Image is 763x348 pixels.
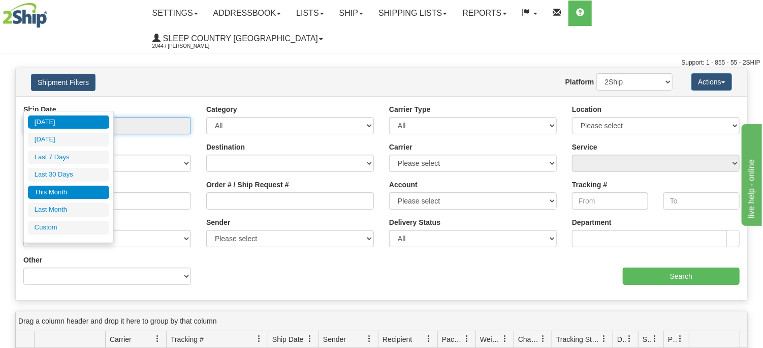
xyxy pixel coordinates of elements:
[206,180,289,190] label: Order # / Ship Request #
[572,192,648,210] input: From
[23,255,42,265] label: Other
[383,334,412,344] span: Recipient
[595,330,613,347] a: Tracking Status filter column settings
[28,115,109,129] li: [DATE]
[3,3,47,28] img: logo2044.jpg
[28,186,109,199] li: This Month
[672,330,689,347] a: Pickup Status filter column settings
[572,180,607,190] label: Tracking #
[420,330,437,347] a: Recipient filter column settings
[152,41,229,51] span: 2044 / [PERSON_NAME]
[206,217,230,227] label: Sender
[668,334,677,344] span: Pickup Status
[171,334,204,344] span: Tracking #
[206,1,289,26] a: Addressbook
[289,1,331,26] a: Lists
[518,334,539,344] span: Charge
[16,311,747,331] div: grid grouping header
[572,217,612,227] label: Department
[572,142,597,152] label: Service
[149,330,166,347] a: Carrier filter column settings
[206,142,245,152] label: Destination
[161,34,318,43] span: Sleep Country [GEOGRAPHIC_DATA]
[145,1,206,26] a: Settings
[572,104,601,114] label: Location
[621,330,638,347] a: Delivery Status filter column settings
[31,74,96,91] button: Shipment Filters
[458,330,475,347] a: Packages filter column settings
[28,168,109,182] li: Last 30 Days
[28,203,109,217] li: Last Month
[272,334,303,344] span: Ship Date
[623,268,740,285] input: Search
[23,104,56,114] label: Ship Date
[480,334,501,344] span: Weight
[389,180,418,190] label: Account
[3,59,760,67] div: Support: 1 - 855 - 55 - 2SHIP
[663,192,740,210] input: To
[646,330,663,347] a: Shipment Issues filter column settings
[28,151,109,164] li: Last 7 Days
[565,77,594,87] label: Platform
[496,330,514,347] a: Weight filter column settings
[28,221,109,235] li: Custom
[556,334,600,344] span: Tracking Status
[301,330,319,347] a: Ship Date filter column settings
[534,330,552,347] a: Charge filter column settings
[110,334,132,344] span: Carrier
[740,122,762,226] iframe: chat widget
[691,73,732,91] button: Actions
[389,104,430,114] label: Carrier Type
[389,217,440,227] label: Delivery Status
[8,6,94,18] div: live help - online
[323,334,346,344] span: Sender
[617,334,626,344] span: Delivery Status
[371,1,455,26] a: Shipping lists
[250,330,268,347] a: Tracking # filter column settings
[206,104,237,114] label: Category
[145,26,331,51] a: Sleep Country [GEOGRAPHIC_DATA] 2044 / [PERSON_NAME]
[332,1,371,26] a: Ship
[28,133,109,147] li: [DATE]
[442,334,463,344] span: Packages
[455,1,514,26] a: Reports
[361,330,378,347] a: Sender filter column settings
[643,334,651,344] span: Shipment Issues
[389,142,412,152] label: Carrier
